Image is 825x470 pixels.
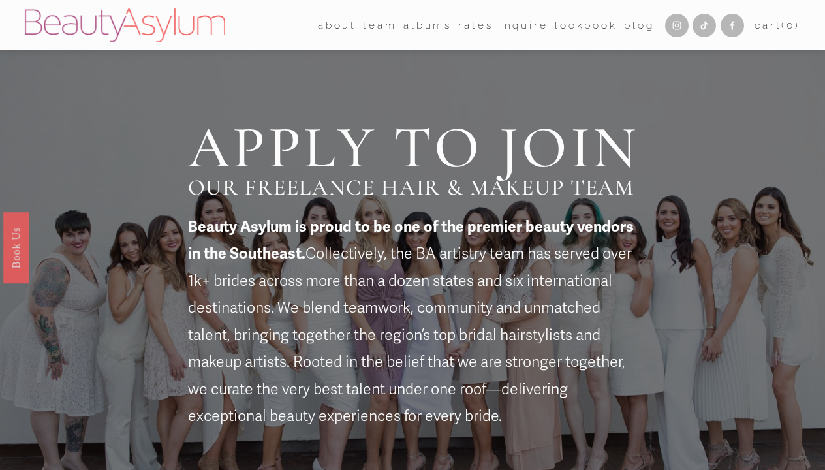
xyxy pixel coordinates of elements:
[3,212,29,283] a: Book Us
[755,16,800,35] a: 0 items in cart
[721,14,744,37] a: Facebook
[781,19,800,31] span: ( )
[188,118,639,178] h2: APPLY TO JOIN
[25,8,225,42] img: Beauty Asylum | Bridal Hair &amp; Makeup Charlotte &amp; Atlanta
[363,16,396,35] span: team
[555,15,617,35] a: Lookbook
[458,15,493,35] a: Rates
[363,15,396,35] a: folder dropdown
[786,19,795,31] span: 0
[403,15,452,35] a: albums
[693,14,716,37] a: TikTok
[500,15,548,35] a: Inquire
[188,177,634,199] h2: OUR FREELANCE HAIR & MAKEUP TEAM
[624,15,654,35] a: Blog
[665,14,689,37] a: Instagram
[318,15,356,35] a: folder dropdown
[318,16,356,35] span: about
[188,217,637,264] strong: Beauty Asylum is proud to be one of the premier beauty vendors in the Southeast.
[188,213,638,430] p: Collectively, the BA artistry team has served over 1k+ brides across more than a dozen states and...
